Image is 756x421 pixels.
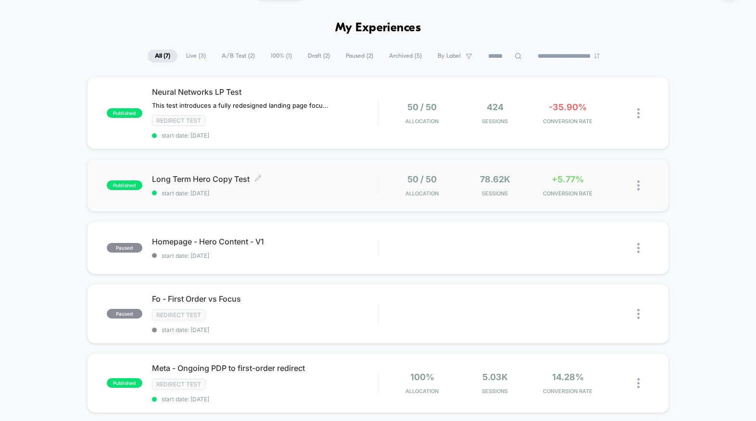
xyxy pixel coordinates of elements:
span: 5.03k [482,372,508,382]
span: Fo - First Order vs Focus [152,294,378,304]
img: close [637,378,640,388]
span: 78.62k [480,174,510,184]
span: 50 / 50 [407,174,437,184]
span: Neural Networks LP Test [152,87,378,97]
img: close [637,108,640,118]
span: Draft ( 2 ) [301,50,337,63]
span: Allocation [405,388,439,395]
span: A/B Test ( 2 ) [214,50,262,63]
span: Allocation [405,118,439,125]
span: Sessions [461,118,529,125]
span: Redirect Test [152,115,205,126]
span: Sessions [461,190,529,197]
span: 14.28% [552,372,584,382]
span: published [107,180,142,190]
span: -35.90% [549,102,587,112]
span: start date: [DATE] [152,395,378,403]
span: Redirect Test [152,379,205,390]
span: Sessions [461,388,529,395]
span: Paused ( 2 ) [339,50,380,63]
span: start date: [DATE] [152,252,378,259]
span: +5.77% [552,174,584,184]
span: By Label [438,52,461,60]
span: CONVERSION RATE [534,190,602,197]
span: Meta - Ongoing PDP to first-order redirect [152,363,378,373]
span: published [107,378,142,388]
span: Redirect Test [152,309,205,320]
span: Homepage - Hero Content - V1 [152,237,378,246]
img: end [594,53,600,59]
span: paused [107,309,142,319]
span: Allocation [405,190,439,197]
span: start date: [DATE] [152,132,378,139]
span: Archived ( 5 ) [382,50,429,63]
span: 100% ( 1 ) [264,50,299,63]
span: 424 [487,102,504,112]
span: All ( 7 ) [148,50,177,63]
span: paused [107,243,142,253]
span: Live ( 3 ) [179,50,213,63]
span: 50 / 50 [407,102,437,112]
span: CONVERSION RATE [534,388,602,395]
img: close [637,180,640,191]
span: start date: [DATE] [152,190,378,197]
h1: My Experiences [335,21,421,35]
span: 100% [410,372,434,382]
img: close [637,243,640,253]
img: close [637,309,640,319]
span: Long Term Hero Copy Test [152,174,378,184]
span: This test introduces a fully redesigned landing page focused on scientific statistics and data-ba... [152,102,330,109]
span: CONVERSION RATE [534,118,602,125]
span: start date: [DATE] [152,326,378,333]
span: published [107,108,142,118]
